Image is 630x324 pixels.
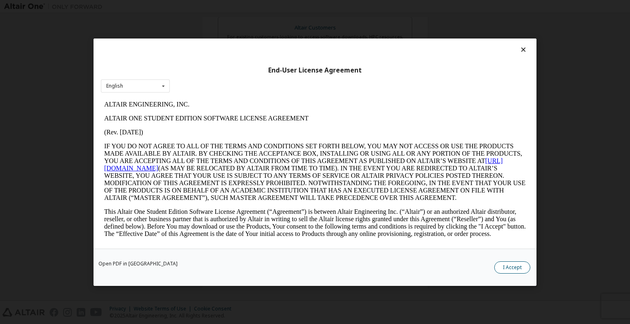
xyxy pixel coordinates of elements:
p: This Altair One Student Edition Software License Agreement (“Agreement”) is between Altair Engine... [3,111,425,140]
a: [URL][DOMAIN_NAME] [3,60,402,74]
p: (Rev. [DATE]) [3,31,425,39]
div: End-User License Agreement [101,66,529,74]
p: ALTAIR ONE STUDENT EDITION SOFTWARE LICENSE AGREEMENT [3,17,425,25]
p: ALTAIR ENGINEERING, INC. [3,3,425,11]
button: I Accept [494,261,530,273]
div: English [106,84,123,88]
p: IF YOU DO NOT AGREE TO ALL OF THE TERMS AND CONDITIONS SET FORTH BELOW, YOU MAY NOT ACCESS OR USE... [3,45,425,104]
a: Open PDF in [GEOGRAPHIC_DATA] [98,261,178,266]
